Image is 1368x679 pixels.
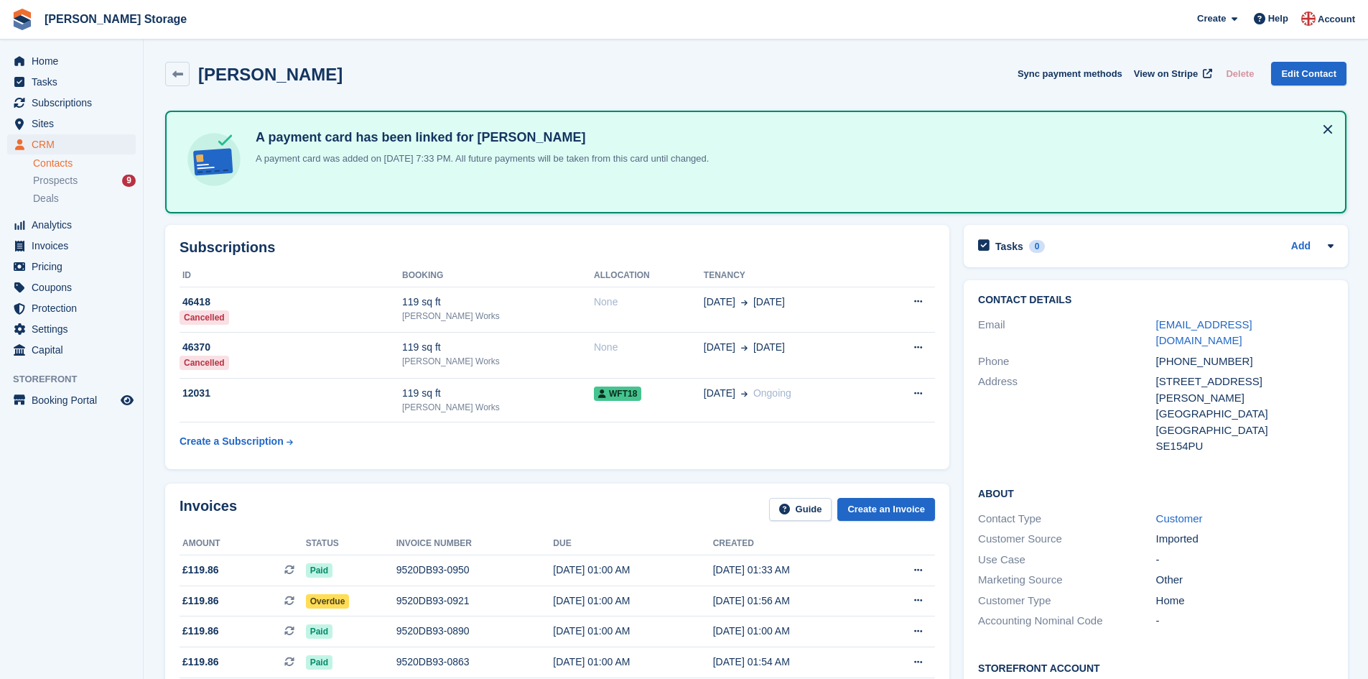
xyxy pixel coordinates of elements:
div: Customer Source [978,531,1155,548]
th: Status [306,532,396,555]
span: Settings [32,319,118,339]
span: Paid [306,624,332,639]
div: Contact Type [978,511,1155,527]
span: Capital [32,340,118,360]
a: Add [1291,239,1311,255]
div: [GEOGRAPHIC_DATA] [1156,406,1334,422]
span: WFT18 [594,387,641,401]
span: Coupons [32,277,118,297]
th: Due [553,532,712,555]
div: Marketing Source [978,572,1155,588]
a: menu [7,340,136,360]
div: [DATE] 01:00 AM [553,655,712,670]
div: [PERSON_NAME] Works [402,355,594,368]
div: [GEOGRAPHIC_DATA] [1156,422,1334,439]
button: Sync payment methods [1018,62,1122,86]
span: Home [32,51,118,71]
div: 0 [1029,240,1046,253]
span: Sites [32,114,118,134]
span: Help [1268,11,1288,26]
img: John Baker [1301,11,1316,26]
span: Protection [32,298,118,318]
span: Deals [33,192,59,205]
span: £119.86 [182,563,219,578]
span: Prospects [33,174,78,188]
div: 9 [122,175,136,187]
span: [DATE] [753,340,785,355]
a: menu [7,134,136,154]
div: [DATE] 01:56 AM [713,593,873,609]
div: Other [1156,572,1334,588]
span: CRM [32,134,118,154]
span: Create [1197,11,1226,26]
div: [DATE] 01:00 AM [553,624,712,639]
span: £119.86 [182,655,219,670]
a: Edit Contact [1271,62,1346,86]
a: menu [7,72,136,92]
th: Amount [180,532,306,555]
span: Paid [306,655,332,670]
a: Create an Invoice [837,498,935,522]
span: Paid [306,563,332,578]
div: Email [978,317,1155,349]
h2: [PERSON_NAME] [198,65,343,84]
div: None [594,295,704,310]
div: [STREET_ADDRESS][PERSON_NAME] [1156,374,1334,406]
div: 9520DB93-0921 [396,593,554,609]
a: menu [7,51,136,71]
span: [DATE] [704,295,735,310]
span: Analytics [32,215,118,235]
div: 9520DB93-0863 [396,655,554,670]
span: Account [1318,12,1355,27]
span: £119.86 [182,593,219,609]
span: Invoices [32,236,118,256]
div: SE154PU [1156,438,1334,455]
a: menu [7,298,136,318]
div: 46418 [180,295,402,310]
div: [DATE] 01:00 AM [553,563,712,578]
img: stora-icon-8386f47178a22dfd0bd8f6a31ec36ba5ce8667c1dd55bd0f319d3a0aa187defe.svg [11,9,33,30]
a: Prospects 9 [33,173,136,188]
div: [DATE] 01:33 AM [713,563,873,578]
h2: About [978,486,1334,500]
div: 46370 [180,340,402,355]
a: [PERSON_NAME] Storage [39,7,192,31]
span: Subscriptions [32,93,118,113]
div: - [1156,613,1334,629]
div: Phone [978,354,1155,370]
th: Invoice number [396,532,554,555]
th: ID [180,264,402,287]
th: Created [713,532,873,555]
div: Cancelled [180,356,229,370]
div: Home [1156,593,1334,609]
div: Cancelled [180,310,229,325]
h2: Contact Details [978,295,1334,306]
h2: Storefront Account [978,660,1334,675]
div: Create a Subscription [180,434,284,449]
div: [PERSON_NAME] Works [402,401,594,414]
div: 119 sq ft [402,295,594,310]
span: Overdue [306,594,350,609]
th: Allocation [594,264,704,287]
span: Pricing [32,257,118,277]
div: Use Case [978,552,1155,568]
p: A payment card was added on [DATE] 7:33 PM. All future payments will be taken from this card unti... [250,152,709,166]
img: card-linked-ebf98d0992dc2aeb22e95c0e3c79077019eb2392cfd83c6a337811c24bc77127.svg [184,129,244,190]
a: Preview store [118,392,136,409]
h2: Invoices [180,498,237,522]
div: None [594,340,704,355]
div: 9520DB93-0950 [396,563,554,578]
a: menu [7,319,136,339]
span: Booking Portal [32,390,118,410]
span: [DATE] [704,386,735,401]
a: [EMAIL_ADDRESS][DOMAIN_NAME] [1156,318,1252,347]
h4: A payment card has been linked for [PERSON_NAME] [250,129,709,146]
div: [DATE] 01:00 AM [553,593,712,609]
a: View on Stripe [1128,62,1215,86]
a: Deals [33,191,136,206]
a: menu [7,277,136,297]
span: Tasks [32,72,118,92]
a: menu [7,114,136,134]
a: menu [7,257,136,277]
div: Accounting Nominal Code [978,613,1155,629]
